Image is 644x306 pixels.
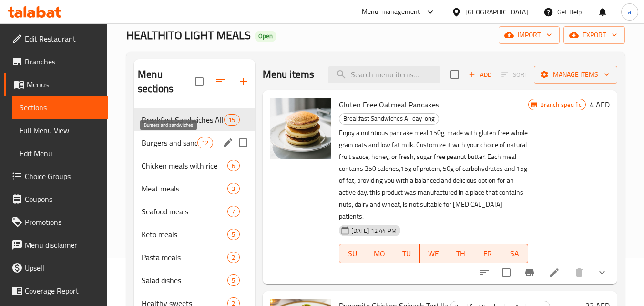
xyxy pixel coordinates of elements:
[4,27,108,50] a: Edit Restaurant
[134,223,255,246] div: Keto meals5
[397,247,417,261] span: TU
[549,267,560,278] a: Edit menu item
[536,100,585,109] span: Branch specific
[225,116,239,125] span: 15
[198,138,212,148] span: 12
[142,137,197,148] span: Burgers and sandwiches
[134,154,255,177] div: Chicken meals with rice6
[142,114,224,126] div: Breakfast Sandwiches All day long
[20,102,100,113] span: Sections
[142,229,227,240] span: Keto meals
[506,29,552,41] span: import
[420,244,447,263] button: WE
[134,246,255,269] div: Pasta meals2
[138,67,194,96] h2: Menu sections
[142,274,227,286] div: Salad dishes
[4,279,108,302] a: Coverage Report
[563,26,625,44] button: export
[224,114,239,126] div: items
[228,276,239,285] span: 5
[27,79,100,90] span: Menus
[228,207,239,216] span: 7
[339,97,439,112] span: Gluten Free Oatmeal Pancakes
[228,230,239,239] span: 5
[366,244,393,263] button: MO
[12,96,108,119] a: Sections
[370,247,389,261] span: MO
[25,262,100,274] span: Upsell
[189,72,209,92] span: Select all sections
[534,66,617,84] button: Manage items
[134,108,255,131] div: Breakfast Sandwiches All day long15
[142,252,227,263] span: Pasta meals
[20,148,100,159] span: Edit Menu
[465,7,528,17] div: [GEOGRAPHIC_DATA]
[126,24,251,46] span: HEALTHITO LIGHT MEALS
[134,269,255,292] div: Salad dishes5
[474,244,501,263] button: FR
[4,165,108,188] a: Choice Groups
[232,70,255,93] button: Add section
[4,50,108,73] a: Branches
[228,161,239,170] span: 6
[263,67,315,82] h2: Menu items
[197,137,213,148] div: items
[255,31,276,42] div: Open
[501,244,528,263] button: SA
[4,233,108,256] a: Menu disclaimer
[4,188,108,211] a: Coupons
[339,244,367,263] button: SU
[362,6,420,18] div: Menu-management
[4,256,108,279] a: Upsell
[25,285,100,296] span: Coverage Report
[142,183,227,194] span: Meat meals
[228,184,239,193] span: 3
[134,177,255,200] div: Meat meals3
[209,70,232,93] span: Sort sections
[518,261,541,284] button: Branch-specific-item
[134,200,255,223] div: Seafood meals7
[568,261,591,284] button: delete
[25,193,100,205] span: Coupons
[590,98,610,111] h6: 4 AED
[12,142,108,165] a: Edit Menu
[478,247,498,261] span: FR
[447,244,474,263] button: TH
[465,67,495,82] span: Add item
[255,32,276,40] span: Open
[25,216,100,228] span: Promotions
[451,247,470,261] span: TH
[496,263,516,283] span: Select to update
[12,119,108,142] a: Full Menu View
[25,170,100,182] span: Choice Groups
[227,160,239,171] div: items
[227,206,239,217] div: items
[328,66,440,83] input: search
[20,125,100,136] span: Full Menu View
[465,67,495,82] button: Add
[228,253,239,262] span: 2
[227,252,239,263] div: items
[339,113,439,124] span: Breakfast Sandwiches All day long
[499,26,560,44] button: import
[227,183,239,194] div: items
[495,67,534,82] span: Select section first
[142,160,227,171] span: Chicken meals with rice
[134,131,255,154] div: Burgers and sandwiches12edit
[348,226,400,235] span: [DATE] 12:44 PM
[270,98,331,159] img: Gluten Free Oatmeal Pancakes
[142,206,227,217] span: Seafood meals
[445,64,465,84] span: Select section
[227,229,239,240] div: items
[467,69,493,80] span: Add
[4,211,108,233] a: Promotions
[542,69,610,81] span: Manage items
[591,261,613,284] button: show more
[571,29,617,41] span: export
[628,7,631,17] span: a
